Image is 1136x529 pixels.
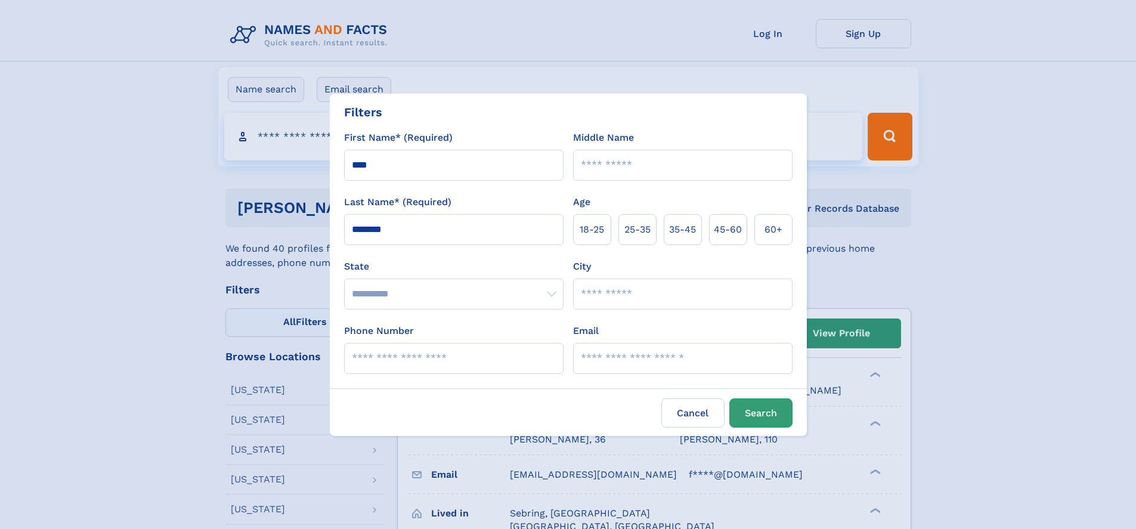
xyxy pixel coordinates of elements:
button: Search [729,398,793,428]
label: City [573,259,591,274]
span: 45‑60 [714,222,742,237]
label: Last Name* (Required) [344,195,451,209]
label: Age [573,195,590,209]
span: 35‑45 [669,222,696,237]
span: 25‑35 [624,222,651,237]
label: Phone Number [344,324,414,338]
label: Email [573,324,599,338]
span: 60+ [764,222,782,237]
div: Filters [344,103,382,121]
label: State [344,259,564,274]
label: Cancel [661,398,725,428]
label: Middle Name [573,131,634,145]
label: First Name* (Required) [344,131,453,145]
span: 18‑25 [580,222,604,237]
